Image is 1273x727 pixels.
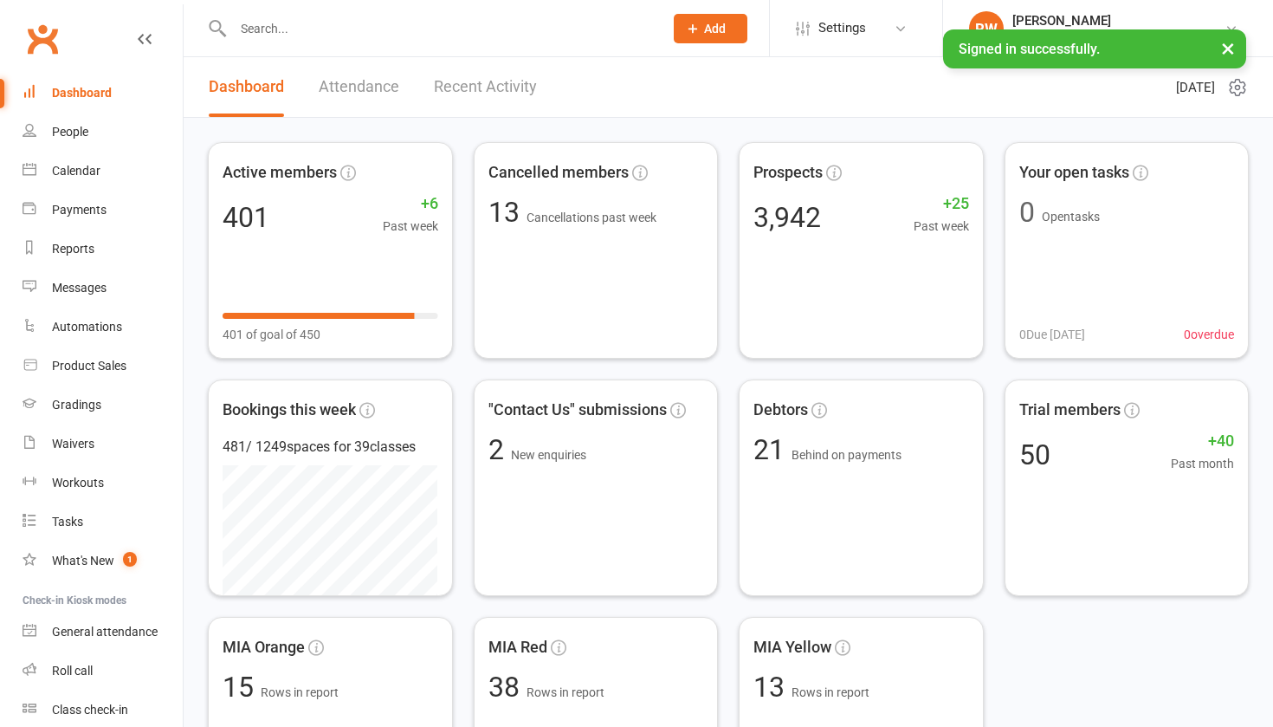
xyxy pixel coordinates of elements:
[488,160,629,185] span: Cancelled members
[223,635,305,660] span: MIA Orange
[223,325,320,344] span: 401 of goal of 450
[674,14,747,43] button: Add
[223,204,269,231] div: 401
[123,552,137,567] span: 1
[488,635,547,660] span: MIA Red
[23,386,183,425] a: Gradings
[52,554,114,568] div: What's New
[969,11,1004,46] div: RW
[223,398,356,423] span: Bookings this week
[753,433,792,466] span: 21
[753,398,808,423] span: Debtors
[52,437,94,451] div: Waivers
[488,398,667,423] span: "Contact Us" submissions
[753,160,823,185] span: Prospects
[23,464,183,503] a: Workouts
[383,191,438,217] span: +6
[52,359,126,373] div: Product Sales
[1176,77,1215,98] span: [DATE]
[914,191,969,217] span: +25
[511,448,586,462] span: New enquiries
[1171,429,1234,454] span: +40
[23,542,183,581] a: What's New1
[753,671,792,704] span: 13
[52,664,93,678] div: Roll call
[1019,160,1129,185] span: Your open tasks
[23,652,183,691] a: Roll call
[1184,325,1234,344] span: 0 overdue
[1171,454,1234,473] span: Past month
[52,164,100,178] div: Calendar
[1012,29,1225,44] div: Urban Muaythai - [GEOGRAPHIC_DATA]
[488,433,511,466] span: 2
[1019,325,1085,344] span: 0 Due [DATE]
[1019,198,1035,226] div: 0
[52,625,158,639] div: General attendance
[52,125,88,139] div: People
[488,196,527,229] span: 13
[52,86,112,100] div: Dashboard
[23,269,183,308] a: Messages
[753,204,821,231] div: 3,942
[52,515,83,529] div: Tasks
[23,230,183,269] a: Reports
[223,436,438,458] div: 481 / 1249 spaces for 39 classes
[1012,13,1225,29] div: [PERSON_NAME]
[23,113,183,152] a: People
[1042,210,1100,224] span: Open tasks
[434,57,537,117] a: Recent Activity
[228,16,651,41] input: Search...
[21,17,64,61] a: Clubworx
[209,57,284,117] a: Dashboard
[52,703,128,717] div: Class check-in
[223,671,261,704] span: 15
[1019,441,1050,469] div: 50
[23,613,183,652] a: General attendance kiosk mode
[959,41,1100,57] span: Signed in successfully.
[52,398,101,412] div: Gradings
[818,9,866,48] span: Settings
[23,503,183,542] a: Tasks
[319,57,399,117] a: Attendance
[52,203,107,217] div: Payments
[23,74,183,113] a: Dashboard
[914,217,969,236] span: Past week
[23,425,183,464] a: Waivers
[23,191,183,230] a: Payments
[704,22,726,36] span: Add
[1019,398,1121,423] span: Trial members
[527,685,604,699] span: Rows in report
[488,671,527,704] span: 38
[792,685,869,699] span: Rows in report
[792,448,901,462] span: Behind on payments
[52,242,94,256] div: Reports
[1212,29,1244,67] button: ×
[52,281,107,295] div: Messages
[383,217,438,236] span: Past week
[23,308,183,347] a: Automations
[223,160,337,185] span: Active members
[261,685,339,699] span: Rows in report
[527,211,656,224] span: Cancellations past week
[52,320,122,334] div: Automations
[753,635,831,660] span: MIA Yellow
[52,476,104,490] div: Workouts
[23,152,183,191] a: Calendar
[23,347,183,386] a: Product Sales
